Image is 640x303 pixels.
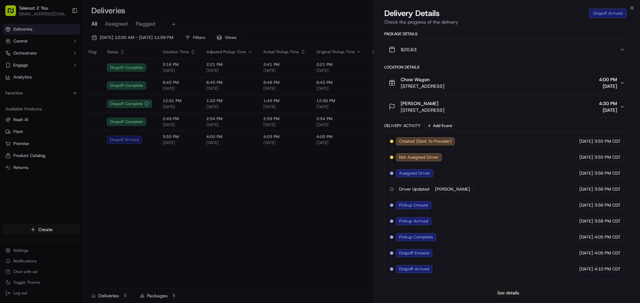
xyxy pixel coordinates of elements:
span: Created (Sent To Provider) [399,138,452,144]
span: [STREET_ADDRESS] [401,107,444,113]
div: Delivery Activity [384,123,421,128]
div: Package Details [384,31,629,37]
span: 3:56 PM CDT [594,170,621,176]
span: Delivery Details [384,8,440,19]
span: Assigned Driver [399,170,430,176]
img: 1736555255976-a54dd68f-1ca7-489b-9aae-adbdc363a1c4 [7,64,19,76]
span: Pickup Enroute [399,202,428,208]
img: 1732323095091-59ea418b-cfe3-43c8-9ae0-d0d06d6fd42c [14,64,26,76]
span: [STREET_ADDRESS] [401,83,444,89]
span: $20.63 [401,46,417,53]
span: Dropoff Arrived [399,266,429,272]
span: 3:56 PM CDT [594,202,621,208]
div: Location Details [384,65,629,70]
div: 📗 [7,149,12,155]
a: Powered byPylon [47,165,81,170]
img: 1736555255976-a54dd68f-1ca7-489b-9aae-adbdc363a1c4 [13,121,19,127]
span: Driver Updated [399,186,429,192]
div: Past conversations [7,86,45,92]
span: [DATE] [26,103,39,108]
span: Pickup Complete [399,234,433,240]
span: [DATE] [599,83,617,89]
span: 3:56 PM CDT [594,186,621,192]
span: [PERSON_NAME] [21,121,54,126]
span: [DATE] [579,250,593,256]
span: Knowledge Base [13,149,51,155]
span: 4:00 PM [599,76,617,83]
span: • [22,103,24,108]
span: [PERSON_NAME] [435,186,470,192]
button: Add Event [425,122,454,130]
span: [DATE] [579,266,593,272]
a: 💻API Documentation [54,146,110,158]
span: Not Assigned Driver [399,154,439,160]
img: Liam S. [7,115,17,125]
span: [DATE] [579,186,593,192]
button: See details [494,288,522,298]
span: Chow Wagon [401,76,430,83]
span: [DATE] [579,138,593,144]
button: See all [103,85,121,93]
span: API Documentation [63,149,107,155]
p: Check the progress of the delivery [384,19,629,25]
a: 📗Knowledge Base [4,146,54,158]
span: Pylon [66,165,81,170]
span: Dropoff Enroute [399,250,429,256]
input: Got a question? Start typing here... [17,43,120,50]
span: 3:55 PM CDT [594,154,621,160]
span: [DATE] [579,234,593,240]
span: [DATE] [579,218,593,224]
button: Chow Wagon[STREET_ADDRESS]4:00 PM[DATE] [385,72,629,93]
img: Nash [7,7,20,20]
span: 4:30 PM [599,100,617,107]
button: $20.63 [385,39,629,60]
span: Pickup Arrived [399,218,428,224]
span: [DATE] [579,202,593,208]
span: [DATE] [579,154,593,160]
div: Start new chat [30,64,109,70]
span: 4:05 PM CDT [594,234,621,240]
span: [DATE] [599,107,617,113]
span: 4:10 PM CDT [594,266,621,272]
span: 3:55 PM CDT [594,138,621,144]
div: 💻 [56,149,62,155]
button: Start new chat [113,66,121,74]
span: [DATE] [59,121,73,126]
span: [DATE] [579,170,593,176]
span: • [55,121,58,126]
span: 3:58 PM CDT [594,218,621,224]
span: 4:05 PM CDT [594,250,621,256]
button: [PERSON_NAME][STREET_ADDRESS]4:30 PM[DATE] [385,96,629,117]
p: Welcome 👋 [7,27,121,37]
div: We're available if you need us! [30,70,92,76]
span: [PERSON_NAME] [401,100,438,107]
